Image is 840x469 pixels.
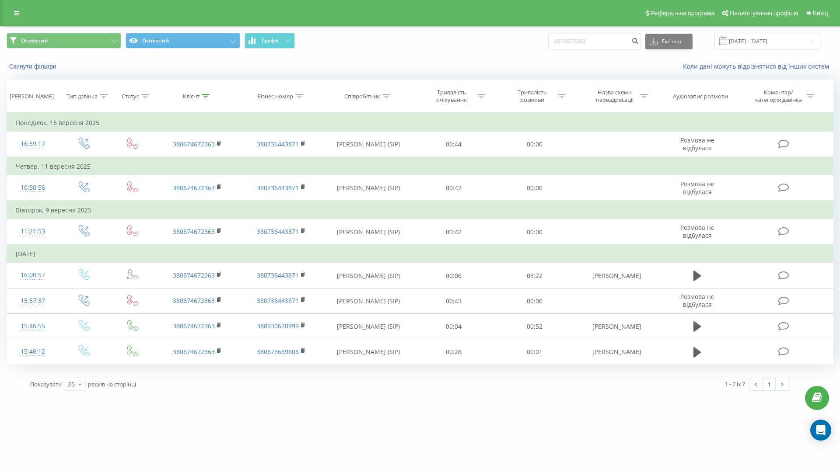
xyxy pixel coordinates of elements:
[337,297,400,305] font: [PERSON_NAME] (SIP)
[257,184,299,192] a: 380736443871
[173,140,215,148] a: 380674672363
[680,180,714,196] font: Розмова не відбулася
[173,347,215,356] a: 380674672363
[436,88,467,104] font: Тривалість очікування
[7,33,121,49] button: Основний
[810,420,831,441] div: Open Intercom Messenger
[16,206,91,214] font: Вівторок, 9 вересня 2025
[596,88,633,104] font: Назва схеми переадресації
[446,322,462,330] font: 00:04
[527,347,542,356] font: 00:01
[173,184,215,192] a: 380674672363
[527,271,542,280] font: 03:22
[651,10,715,17] font: Реферальна програма
[518,88,547,104] font: Тривалість розмови
[126,33,240,49] button: Основний
[21,227,45,235] font: 11:21:53
[592,271,641,280] font: [PERSON_NAME]
[257,347,299,356] a: 380673669606
[527,228,542,236] font: 00:00
[446,184,462,192] font: 00:42
[680,136,714,152] font: Розмова не відбулася
[680,292,714,309] font: Розмова не відбулася
[730,10,798,17] font: Налаштування профілю
[7,63,61,70] button: Скинути фільтри
[257,227,299,236] a: 380736443871
[66,92,98,100] font: Тип дзвінка
[21,139,45,148] font: 16:59:17
[527,184,542,192] font: 00:00
[337,228,400,236] font: [PERSON_NAME] (SIP)
[173,322,215,330] a: 380674672363
[337,140,400,148] font: [PERSON_NAME] (SIP)
[21,322,45,330] font: 15:46:55
[446,228,462,236] font: 00:42
[183,92,199,100] font: Клієнт
[813,10,828,17] font: Вихід
[337,347,400,356] font: [PERSON_NAME] (SIP)
[30,380,62,388] font: Показувати
[592,347,641,356] font: [PERSON_NAME]
[21,296,45,305] font: 15:57:37
[662,38,682,45] font: Експорт
[173,227,215,236] a: 380674672363
[262,37,279,44] font: Графік
[142,37,169,44] font: Основний
[592,322,641,330] font: [PERSON_NAME]
[683,62,829,70] font: Коли дані можуть відрізнятися від інших систем
[337,184,400,192] font: [PERSON_NAME] (SIP)
[88,380,136,388] font: рядків на сторінці
[768,380,771,388] font: 1
[680,223,714,240] font: Розмова не відбулася
[527,322,542,330] font: 00:52
[173,296,215,305] a: 380674672363
[21,271,45,279] font: 16:00:57
[337,322,400,330] font: [PERSON_NAME] (SIP)
[548,34,641,49] input: Пошук за номером
[16,250,35,258] font: [DATE]
[755,88,802,104] font: Коментар/категорія дзвінка
[257,92,293,100] font: Бізнес номер
[257,140,299,148] a: 380736443871
[21,183,45,191] font: 10:50:56
[173,271,215,279] a: 380674672363
[344,92,380,100] font: Співробітник
[68,380,75,388] font: 25
[683,62,833,70] a: Коли дані можуть відрізнятися від інших систем
[446,347,462,356] font: 00:28
[9,63,56,70] font: Скинути фільтри
[10,92,54,100] font: [PERSON_NAME]
[245,33,295,49] button: Графік
[446,297,462,305] font: 00:43
[446,271,462,280] font: 00:06
[16,162,91,170] font: Четвер, 11 вересня 2025
[122,92,139,100] font: Статус
[527,140,542,148] font: 00:00
[446,140,462,148] font: 00:44
[673,92,728,100] font: Аудіозапис розмови
[337,271,400,280] font: [PERSON_NAME] (SIP)
[645,34,693,49] button: Експорт
[16,118,99,127] font: Понеділок, 15 вересня 2025
[725,380,745,388] font: 1 - 7 із 7
[21,347,45,355] font: 15:46:12
[257,296,299,305] a: 380736443871
[257,271,299,279] a: 380736443871
[257,322,299,330] a: 380930620999
[21,37,48,44] font: Основний
[527,297,542,305] font: 00:00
